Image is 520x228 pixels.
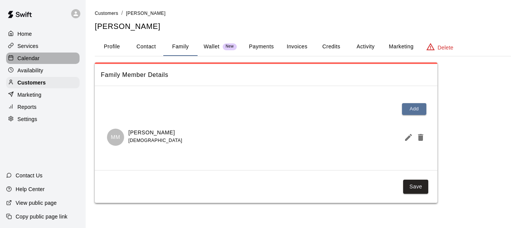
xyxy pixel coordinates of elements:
[18,42,38,50] p: Services
[18,115,37,123] p: Settings
[280,38,314,56] button: Invoices
[18,91,41,99] p: Marketing
[129,38,163,56] button: Contact
[16,213,67,220] p: Copy public page link
[6,40,80,52] a: Services
[101,70,431,80] span: Family Member Details
[18,67,43,74] p: Availability
[438,44,453,51] p: Delete
[111,133,120,141] p: MM
[16,172,43,179] p: Contact Us
[402,103,426,115] button: Add
[18,103,37,111] p: Reports
[18,54,40,62] p: Calendar
[383,38,420,56] button: Marketing
[126,11,166,16] span: [PERSON_NAME]
[204,43,220,51] p: Wallet
[18,79,46,86] p: Customers
[348,38,383,56] button: Activity
[413,130,425,145] button: Delete
[16,199,57,207] p: View public page
[314,38,348,56] button: Credits
[6,77,80,88] a: Customers
[6,28,80,40] a: Home
[403,180,428,194] button: Save
[6,89,80,100] a: Marketing
[6,101,80,113] a: Reports
[401,130,413,145] button: Edit Member
[16,185,45,193] p: Help Center
[163,38,198,56] button: Family
[95,21,511,32] h5: [PERSON_NAME]
[95,9,511,18] nav: breadcrumb
[18,30,32,38] p: Home
[6,53,80,64] a: Calendar
[95,38,511,56] div: basic tabs example
[128,129,182,137] p: [PERSON_NAME]
[95,38,129,56] button: Profile
[128,138,182,143] span: [DEMOGRAPHIC_DATA]
[121,9,123,17] li: /
[95,11,118,16] span: Customers
[243,38,280,56] button: Payments
[6,65,80,76] a: Availability
[223,44,237,49] span: New
[95,10,118,16] a: Customers
[6,113,80,125] a: Settings
[107,129,124,146] div: Madyn Moseley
